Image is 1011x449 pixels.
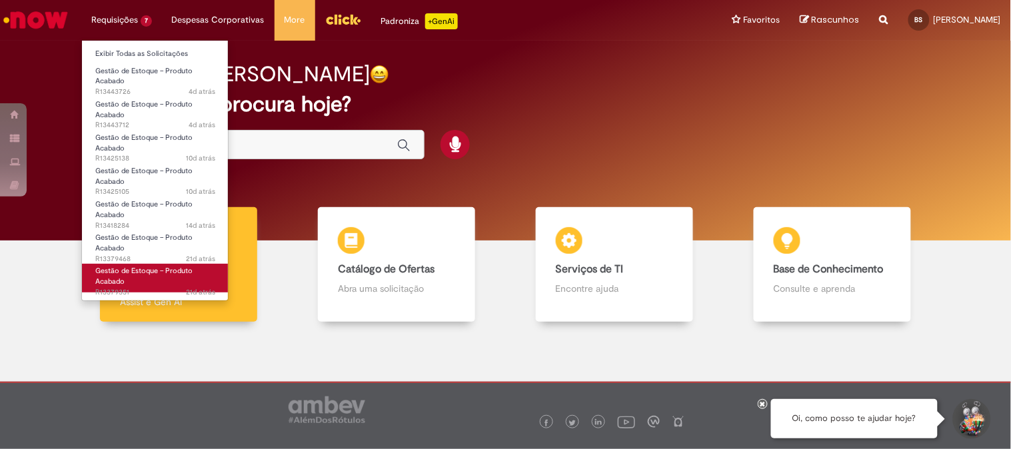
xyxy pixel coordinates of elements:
[141,15,152,27] span: 7
[82,264,229,292] a: Aberto R13379351 : Gestão de Estoque – Produto Acabado
[934,14,1001,25] span: [PERSON_NAME]
[95,120,215,131] span: R13443712
[186,287,215,297] span: 21d atrás
[774,262,884,276] b: Base de Conhecimento
[95,87,215,97] span: R13443726
[189,87,215,97] time: 25/08/2025 11:23:45
[95,133,193,153] span: Gestão de Estoque – Produto Acabado
[95,166,193,187] span: Gestão de Estoque – Produto Acabado
[186,221,215,230] time: 14/08/2025 15:38:10
[186,287,215,297] time: 08/08/2025 10:49:46
[338,262,435,276] b: Catálogo de Ofertas
[189,120,215,130] span: 4d atrás
[951,399,991,439] button: Iniciar Conversa de Suporte
[186,153,215,163] span: 10d atrás
[82,64,229,93] a: Aberto R13443726 : Gestão de Estoque – Produto Acabado
[91,13,138,27] span: Requisições
[186,153,215,163] time: 18/08/2025 14:32:16
[618,413,635,430] img: logo_footer_youtube.png
[812,13,860,26] span: Rascunhos
[186,187,215,197] span: 10d atrás
[723,207,941,322] a: Base de Conhecimento Consulte e aprenda
[1,7,70,33] img: ServiceNow
[95,66,193,87] span: Gestão de Estoque – Produto Acabado
[672,416,684,428] img: logo_footer_naosei.png
[82,97,229,126] a: Aberto R13443712 : Gestão de Estoque – Produto Acabado
[95,199,193,220] span: Gestão de Estoque – Produto Acabado
[95,266,193,286] span: Gestão de Estoque – Produto Acabado
[186,221,215,230] span: 14d atrás
[370,65,389,84] img: happy-face.png
[82,131,229,159] a: Aberto R13425138 : Gestão de Estoque – Produto Acabado
[325,9,361,29] img: click_logo_yellow_360x200.png
[556,282,673,295] p: Encontre ajuda
[95,232,193,253] span: Gestão de Estoque – Produto Acabado
[289,396,365,423] img: logo_footer_ambev_rotulo_gray.png
[82,47,229,61] a: Exibir Todas as Solicitações
[288,207,506,322] a: Catálogo de Ofertas Abra uma solicitação
[70,207,288,322] a: Tirar dúvidas Tirar dúvidas com Lupi Assist e Gen Ai
[506,207,724,322] a: Serviços de TI Encontre ajuda
[595,419,602,427] img: logo_footer_linkedin.png
[81,40,229,301] ul: Requisições
[800,14,860,27] a: Rascunhos
[82,164,229,193] a: Aberto R13425105 : Gestão de Estoque – Produto Acabado
[569,420,576,426] img: logo_footer_twitter.png
[381,13,458,29] div: Padroniza
[771,399,938,438] div: Oi, como posso te ajudar hoje?
[189,120,215,130] time: 25/08/2025 11:21:07
[82,197,229,226] a: Aberto R13418284 : Gestão de Estoque – Produto Acabado
[648,416,660,428] img: logo_footer_workplace.png
[95,254,215,264] span: R13379468
[100,63,370,86] h2: Boa tarde, [PERSON_NAME]
[186,254,215,264] time: 08/08/2025 10:54:50
[543,420,550,426] img: logo_footer_facebook.png
[186,187,215,197] time: 18/08/2025 14:26:36
[425,13,458,29] p: +GenAi
[95,287,215,298] span: R13379351
[285,13,305,27] span: More
[338,282,455,295] p: Abra uma solicitação
[189,87,215,97] span: 4d atrás
[82,230,229,259] a: Aberto R13379468 : Gestão de Estoque – Produto Acabado
[556,262,624,276] b: Serviços de TI
[915,15,923,24] span: BS
[95,187,215,197] span: R13425105
[95,99,193,120] span: Gestão de Estoque – Produto Acabado
[774,282,891,295] p: Consulte e aprenda
[100,93,910,116] h2: O que você procura hoje?
[186,254,215,264] span: 21d atrás
[744,13,780,27] span: Favoritos
[95,153,215,164] span: R13425138
[172,13,265,27] span: Despesas Corporativas
[95,221,215,231] span: R13418284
